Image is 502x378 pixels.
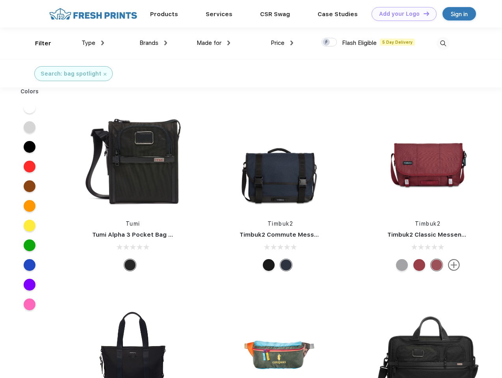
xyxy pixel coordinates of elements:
div: Add your Logo [379,11,420,17]
div: Eco Collegiate Red [431,259,443,271]
img: DT [424,11,429,16]
span: Price [271,39,284,46]
a: Products [150,11,178,18]
a: Timbuk2 Commute Messenger Bag [240,231,345,238]
div: Eco Nautical [280,259,292,271]
img: func=resize&h=266 [80,107,185,212]
div: Eco Bookish [413,259,425,271]
div: Black [124,259,136,271]
img: dropdown.png [290,41,293,45]
img: dropdown.png [101,41,104,45]
a: Timbuk2 [415,220,441,227]
img: dropdown.png [227,41,230,45]
img: filter_cancel.svg [104,73,106,76]
a: Timbuk2 [268,220,294,227]
span: Brands [139,39,158,46]
span: Flash Eligible [342,39,377,46]
a: Tumi [126,220,140,227]
span: Made for [197,39,221,46]
div: Eco Black [263,259,275,271]
img: func=resize&h=266 [228,107,333,212]
img: dropdown.png [164,41,167,45]
a: Sign in [443,7,476,20]
span: 5 Day Delivery [380,39,415,46]
div: Eco Rind Pop [396,259,408,271]
span: Type [82,39,95,46]
img: desktop_search.svg [437,37,450,50]
div: Filter [35,39,51,48]
img: func=resize&h=266 [376,107,480,212]
div: Search: bag spotlight [41,70,101,78]
img: more.svg [448,259,460,271]
div: Sign in [451,9,468,19]
a: Timbuk2 Classic Messenger Bag [387,231,485,238]
div: Colors [15,87,45,96]
img: fo%20logo%202.webp [47,7,139,21]
a: Tumi Alpha 3 Pocket Bag Small [92,231,184,238]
